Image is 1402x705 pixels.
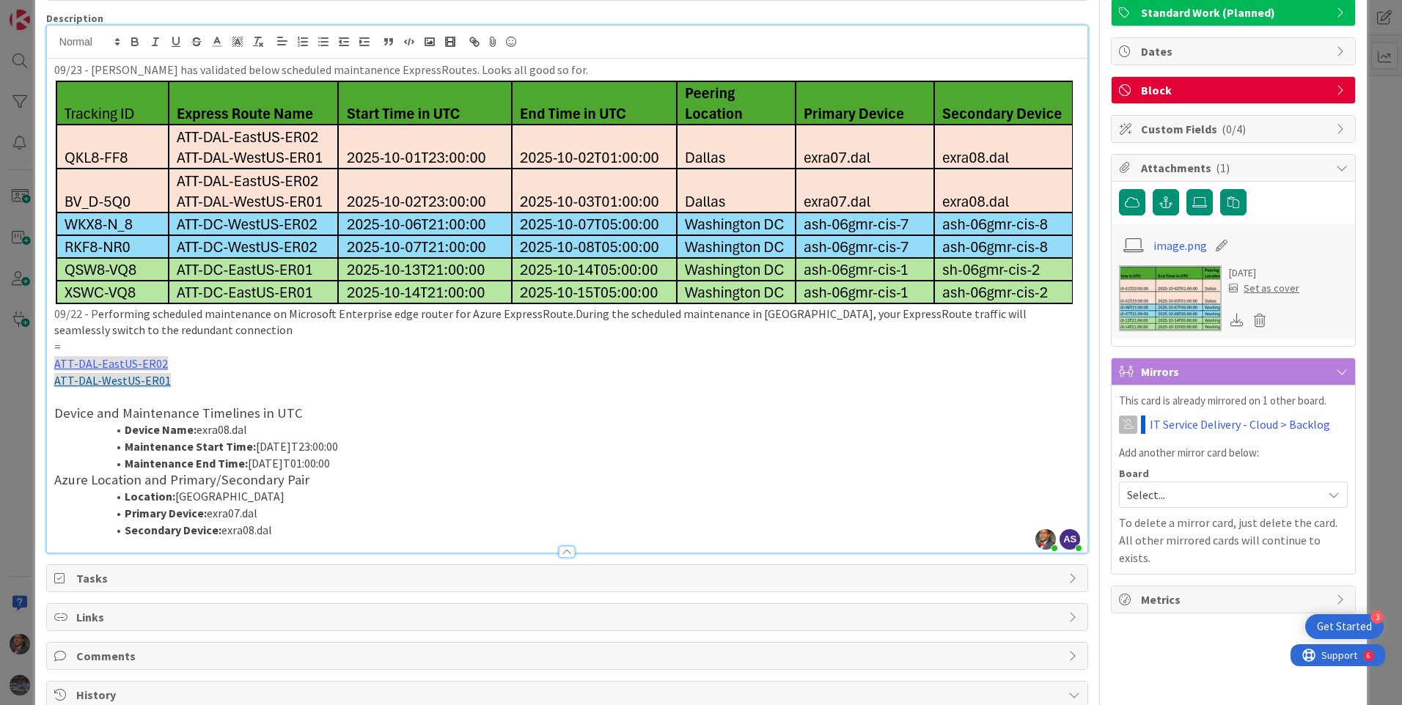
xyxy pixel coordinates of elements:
[76,647,1061,665] span: Comments
[1060,529,1080,550] span: AS
[31,2,67,20] span: Support
[54,78,1080,339] p: 09/22 - P
[76,6,80,18] div: 6
[76,569,1061,587] span: Tasks
[1305,614,1384,639] div: Open Get Started checklist, remaining modules: 3
[125,489,175,503] strong: Location:
[54,339,1080,355] p: =
[54,78,1073,306] img: image.png
[1127,484,1315,505] span: Select...
[125,523,221,537] strong: Secondary Device:
[76,686,1061,704] span: History
[72,522,1080,539] li: exra08.dal
[125,456,248,470] strong: Maintenance End Time:
[72,438,1080,455] li: [DATE]T23:00:00
[1150,416,1330,433] a: IT Service Delivery - Cloud > Backlog
[125,422,197,437] strong: Device Name:
[1035,529,1056,550] img: d4mZCzJxnlYlsl7tbRpKOP7QXawjtCsN.jpg
[125,506,207,520] strong: Primary Device:
[1141,81,1329,99] span: Block
[1153,237,1207,254] a: image.png
[72,488,1080,505] li: [GEOGRAPHIC_DATA]
[54,373,171,388] a: ATT-DAL-WestUS-ER01
[1119,393,1348,410] p: This card is already mirrored on 1 other board.
[76,608,1061,626] span: Links
[1119,445,1348,462] p: Add another mirror card below:
[1119,514,1348,566] p: To delete a mirror card, just delete the card. All other mirrored cards will continue to exists.
[1222,122,1246,136] span: ( 0/4 )
[72,421,1080,438] li: exra08.dal
[1317,619,1372,634] div: Get Started
[72,505,1080,522] li: exra07.dal
[46,12,103,25] span: Description
[1216,160,1230,175] span: ( 1 )
[1141,363,1329,380] span: Mirrors
[1119,468,1149,479] span: Board
[1141,159,1329,177] span: Attachments
[54,62,1080,78] p: 09/23 - [PERSON_NAME] has validated below scheduled maintanence ExpressRoutes. Looks all good so ...
[1229,311,1245,330] div: Download
[1141,591,1329,608] span: Metrics
[1141,120,1329,138] span: Custom Fields
[54,471,309,488] span: Azure Location and Primary/Secondary Pair
[1141,43,1329,60] span: Dates
[1229,281,1299,296] div: Set as cover
[72,455,1080,472] li: [DATE]T01:00:00
[1141,4,1329,21] span: Standard Work (Planned)
[1370,610,1384,624] div: 3
[54,405,303,421] span: Device and Maintenance Timelines in UTC
[54,306,1029,338] span: erforming scheduled maintenance on Microsoft Enterprise edge router for Azure ExpressRoute.During...
[1229,265,1299,281] div: [DATE]
[125,439,256,454] strong: Maintenance Start Time:
[54,356,168,371] a: ATT-DAL-EastUS-ER02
